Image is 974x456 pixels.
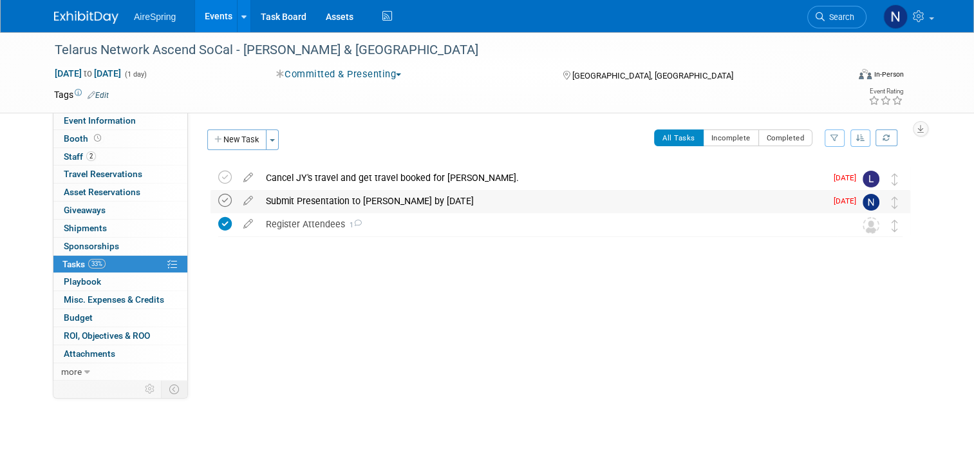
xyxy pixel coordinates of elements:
span: 33% [88,259,106,269]
span: Playbook [64,276,101,287]
i: Move task [892,173,898,185]
a: Tasks33% [53,256,187,273]
a: more [53,363,187,381]
div: Register Attendees [259,213,837,235]
button: Committed & Presenting [272,68,407,81]
div: In-Person [874,70,904,79]
span: [DATE] [DATE] [54,68,122,79]
span: Asset Reservations [64,187,140,197]
td: Personalize Event Tab Strip [139,381,162,397]
span: Giveaways [64,205,106,215]
span: Search [825,12,854,22]
td: Toggle Event Tabs [162,381,188,397]
span: Misc. Expenses & Credits [64,294,164,305]
span: Staff [64,151,96,162]
span: AireSpring [134,12,176,22]
img: Unassigned [863,217,879,234]
a: Budget [53,309,187,327]
a: Shipments [53,220,187,237]
span: (1 day) [124,70,147,79]
a: Attachments [53,345,187,363]
img: Natalie Pyron [863,194,879,211]
span: 2 [86,151,96,161]
span: more [61,366,82,377]
a: Playbook [53,273,187,290]
div: Submit Presentation to [PERSON_NAME] by [DATE] [259,190,826,212]
button: All Tasks [654,129,704,146]
span: ROI, Objectives & ROO [64,330,150,341]
a: Staff2 [53,148,187,166]
div: Telarus Network Ascend SoCal - [PERSON_NAME] & [GEOGRAPHIC_DATA] [50,39,832,62]
img: ExhibitDay [54,11,118,24]
span: Travel Reservations [64,169,142,179]
img: Format-Inperson.png [859,69,872,79]
a: Giveaways [53,202,187,219]
span: Booth not reserved yet [91,133,104,143]
a: Misc. Expenses & Credits [53,291,187,309]
a: Edit [88,91,109,100]
a: ROI, Objectives & ROO [53,327,187,345]
a: Refresh [876,129,897,146]
a: edit [237,218,259,230]
td: Tags [54,88,109,101]
i: Move task [892,220,898,232]
img: Lisa Chow [863,171,879,187]
a: edit [237,195,259,207]
a: Booth [53,130,187,147]
button: New Task [207,129,267,150]
span: [DATE] [834,196,863,205]
span: to [82,68,94,79]
div: Event Format [778,67,904,86]
div: Event Rating [868,88,903,95]
span: Booth [64,133,104,144]
a: Sponsorships [53,238,187,255]
a: Event Information [53,112,187,129]
img: Natalie Pyron [883,5,908,29]
i: Move task [892,196,898,209]
span: 1 [345,221,362,229]
a: Asset Reservations [53,184,187,201]
div: Cancel JY's travel and get travel booked for [PERSON_NAME]. [259,167,826,189]
a: edit [237,172,259,184]
span: Attachments [64,348,115,359]
span: Shipments [64,223,107,233]
span: Event Information [64,115,136,126]
span: [DATE] [834,173,863,182]
span: Sponsorships [64,241,119,251]
button: Completed [758,129,813,146]
button: Incomplete [703,129,759,146]
span: Tasks [62,259,106,269]
a: Travel Reservations [53,166,187,183]
span: Budget [64,312,93,323]
span: [GEOGRAPHIC_DATA], [GEOGRAPHIC_DATA] [572,71,733,81]
a: Search [807,6,866,28]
